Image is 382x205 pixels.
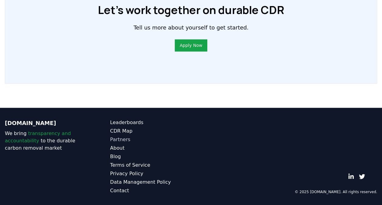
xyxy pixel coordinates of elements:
a: LinkedIn [348,173,354,179]
h1: Let’s work together on durable CDR [98,4,284,16]
a: CDR Map [110,127,191,134]
p: We bring to the durable carbon removal market [5,130,86,151]
a: Data Management Policy [110,178,191,186]
a: About [110,144,191,151]
a: Contact [110,187,191,194]
a: Privacy Policy [110,170,191,177]
span: transparency and accountability [5,130,71,143]
a: Blog [110,153,191,160]
a: Apply Now [180,42,202,48]
p: © 2025 [DOMAIN_NAME]. All rights reserved. [294,189,377,194]
a: Leaderboards [110,119,191,126]
a: Twitter [359,173,365,179]
a: Terms of Service [110,161,191,169]
p: Tell us more about yourself to get started. [133,23,248,32]
p: [DOMAIN_NAME] [5,119,86,127]
a: Partners [110,136,191,143]
button: Apply Now [175,39,207,51]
